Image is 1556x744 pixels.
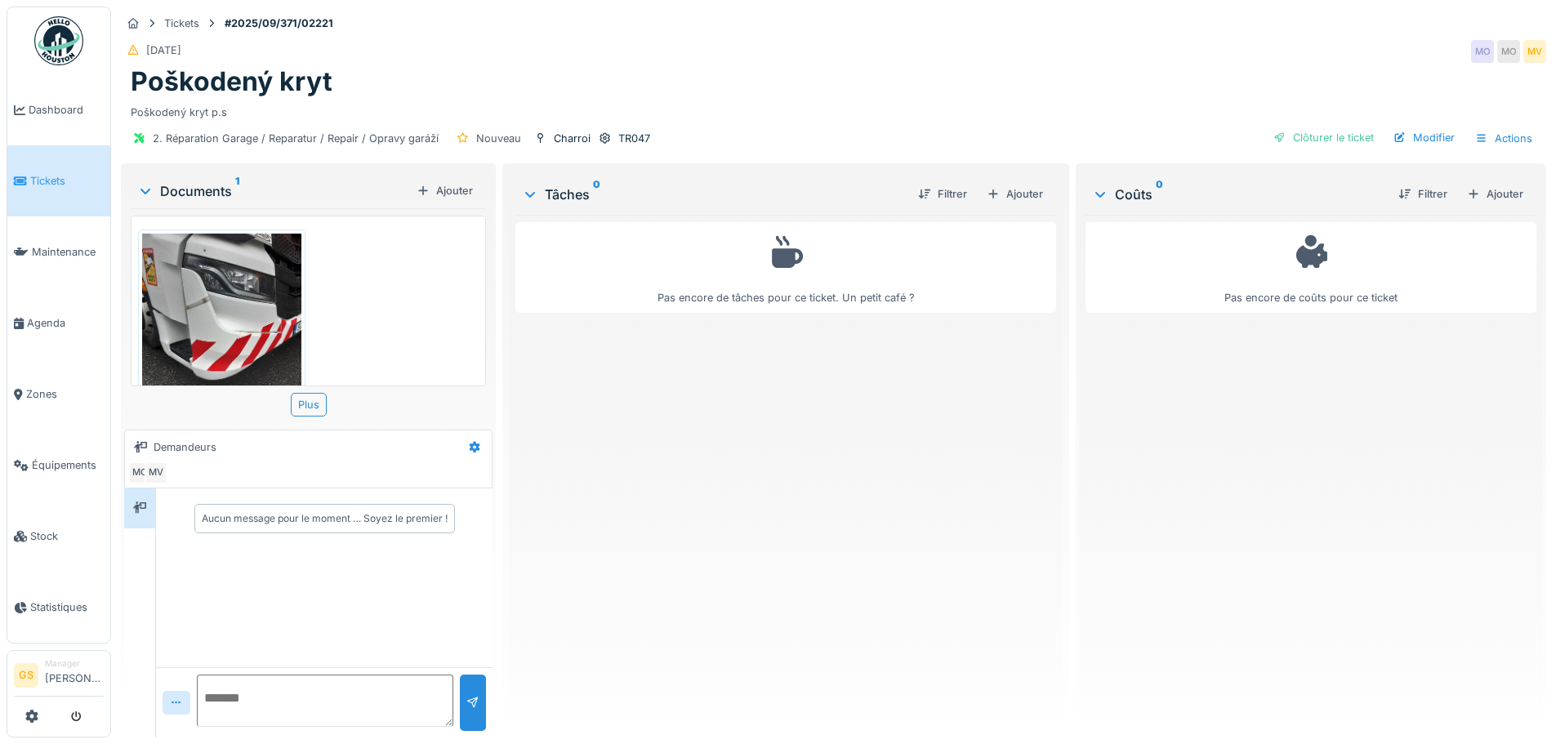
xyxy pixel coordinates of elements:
a: Agenda [7,287,110,359]
div: Manager [45,657,104,670]
div: Modifier [1387,127,1461,149]
a: GS Manager[PERSON_NAME] [14,657,104,697]
a: Stock [7,501,110,572]
div: Coûts [1092,185,1385,204]
div: MO [128,461,151,484]
div: Charroi [554,131,591,146]
sup: 1 [235,181,239,201]
sup: 0 [1156,185,1163,204]
a: Zones [7,359,110,430]
div: Filtrer [912,183,974,205]
div: Filtrer [1392,183,1454,205]
div: Tickets [164,16,199,31]
div: Tâches [522,185,904,204]
span: Dashboard [29,102,104,118]
div: Actions [1468,127,1540,150]
div: Demandeurs [154,439,216,455]
a: Statistiques [7,572,110,643]
a: Dashboard [7,74,110,145]
div: MO [1471,40,1494,63]
a: Tickets [7,145,110,216]
div: Documents [137,181,410,201]
span: Stock [30,528,104,544]
div: Ajouter [1460,183,1530,205]
img: 9qwhpgq8lbqqdjwski9ooeerx0b6 [142,234,301,445]
div: Poškodený kryt p.s [131,98,1536,120]
span: Tickets [30,173,104,189]
h1: Poškodený kryt [131,66,332,97]
span: Équipements [32,457,104,473]
div: MV [1523,40,1546,63]
div: Aucun message pour le moment … Soyez le premier ! [202,511,448,526]
a: Maintenance [7,216,110,287]
img: Badge_color-CXgf-gQk.svg [34,16,83,65]
div: Ajouter [980,183,1050,205]
div: Clôturer le ticket [1267,127,1380,149]
div: MV [145,461,167,484]
span: Agenda [27,315,104,331]
div: Nouveau [476,131,521,146]
div: 2. Réparation Garage / Reparatur / Repair / Opravy garáží [153,131,439,146]
sup: 0 [593,185,600,204]
div: TR047 [618,131,650,146]
div: Ajouter [410,180,479,202]
li: GS [14,663,38,688]
strong: #2025/09/371/02221 [218,16,340,31]
div: Plus [291,393,327,417]
a: Équipements [7,430,110,501]
div: Pas encore de coûts pour ce ticket [1096,229,1526,305]
span: Statistiques [30,599,104,615]
li: [PERSON_NAME] [45,657,104,693]
div: MO [1497,40,1520,63]
span: Maintenance [32,244,104,260]
div: [DATE] [146,42,181,58]
span: Zones [26,386,104,402]
div: Pas encore de tâches pour ce ticket. Un petit café ? [526,229,1045,305]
